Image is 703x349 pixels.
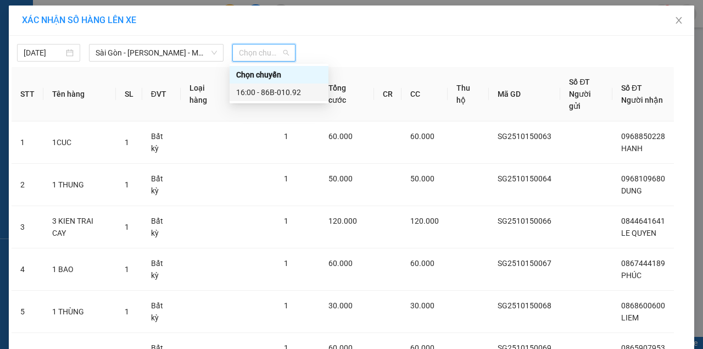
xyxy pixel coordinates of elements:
[22,15,136,25] span: XÁC NHẬN SỐ HÀNG LÊN XE
[211,49,217,56] span: down
[12,121,43,164] td: 1
[142,206,181,248] td: Bất kỳ
[621,271,641,280] span: PHÚC
[125,265,129,274] span: 1
[674,16,683,25] span: close
[489,67,560,121] th: Mã GD
[498,174,551,183] span: SG2510150064
[328,132,353,141] span: 60.000
[116,67,142,121] th: SL
[621,96,663,104] span: Người nhận
[621,229,656,237] span: LE QUYEN
[43,121,116,164] td: 1CUC
[96,45,217,61] span: Sài Gòn - Phan Thiết - Mũi Né (CT Ông Đồn)
[498,217,551,225] span: SG2510150066
[621,259,665,268] span: 0867444189
[498,259,551,268] span: SG2510150067
[12,164,43,206] td: 2
[230,66,328,84] div: Chọn chuyến
[142,67,181,121] th: ĐVT
[320,67,373,121] th: Tổng cước
[125,223,129,231] span: 1
[328,174,353,183] span: 50.000
[410,132,434,141] span: 60.000
[498,132,551,141] span: SG2510150063
[43,164,116,206] td: 1 THUNG
[569,77,590,86] span: Số ĐT
[621,132,665,141] span: 0968850228
[410,174,434,183] span: 50.000
[24,47,64,59] input: 15/10/2025
[125,180,129,189] span: 1
[142,291,181,333] td: Bất kỳ
[12,67,43,121] th: STT
[401,67,448,121] th: CC
[621,144,643,153] span: HANH
[43,206,116,248] td: 3 KIEN TRAI CAY
[284,132,288,141] span: 1
[239,45,289,61] span: Chọn chuyến
[43,248,116,291] td: 1 BAO
[410,259,434,268] span: 60.000
[142,164,181,206] td: Bất kỳ
[12,291,43,333] td: 5
[284,217,288,225] span: 1
[569,90,591,110] span: Người gửi
[125,307,129,316] span: 1
[374,67,401,121] th: CR
[43,67,116,121] th: Tên hàng
[328,217,357,225] span: 120.000
[125,138,129,147] span: 1
[328,301,353,310] span: 30.000
[284,259,288,268] span: 1
[142,121,181,164] td: Bất kỳ
[621,217,665,225] span: 0844641641
[410,301,434,310] span: 30.000
[621,313,639,322] span: LIEM
[328,259,353,268] span: 60.000
[448,67,489,121] th: Thu hộ
[236,86,322,98] div: 16:00 - 86B-010.92
[621,186,642,195] span: DUNG
[12,206,43,248] td: 3
[284,301,288,310] span: 1
[284,174,288,183] span: 1
[621,84,642,92] span: Số ĐT
[663,5,694,36] button: Close
[12,248,43,291] td: 4
[410,217,439,225] span: 120.000
[181,67,232,121] th: Loại hàng
[236,69,322,81] div: Chọn chuyến
[43,291,116,333] td: 1 THÙNG
[621,301,665,310] span: 0868600600
[621,174,665,183] span: 0968109680
[498,301,551,310] span: SG2510150068
[142,248,181,291] td: Bất kỳ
